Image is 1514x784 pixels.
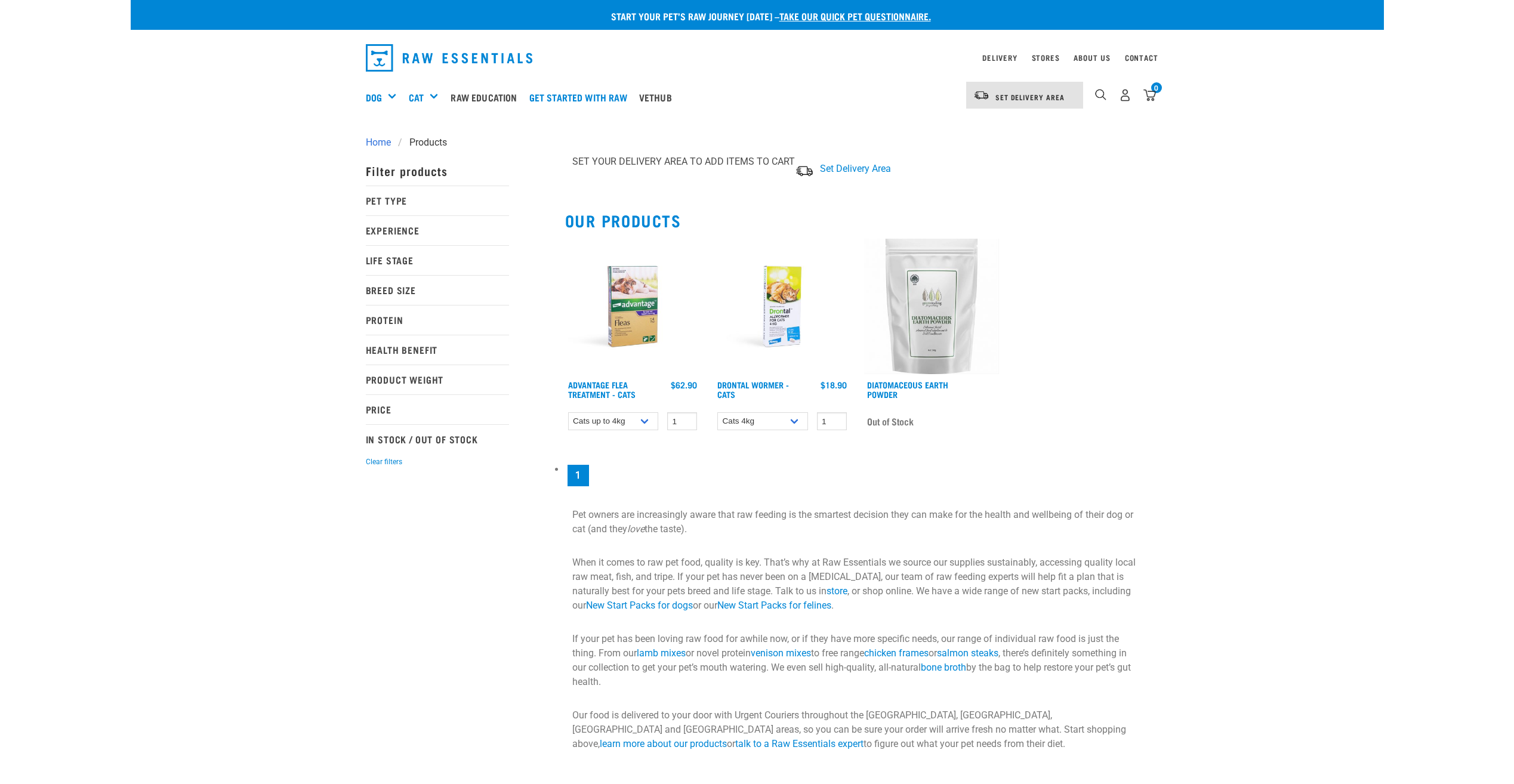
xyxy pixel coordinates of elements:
a: chicken frames [864,647,929,659]
a: Dog [366,90,382,104]
p: Our food is delivered to your door with Urgent Couriers throughout the [GEOGRAPHIC_DATA], [GEOGRA... [572,708,1142,751]
input: 1 [817,412,847,431]
a: New Start Packs for felines [717,600,831,611]
nav: dropdown navigation [356,39,1158,76]
img: RE Product Shoot 2023 Nov8660 [565,239,701,374]
p: Filter products [366,156,509,186]
a: Get started with Raw [526,73,636,121]
a: About Us [1074,55,1110,60]
div: $62.90 [671,380,697,390]
a: Advantage Flea Treatment - Cats [568,382,636,396]
a: Home [366,135,398,150]
a: salmon steaks [937,647,998,659]
p: Health Benefit [366,335,509,365]
input: 1 [667,412,697,431]
a: store [827,585,847,597]
p: When it comes to raw pet food, quality is key. That’s why at Raw Essentials we source our supplie... [572,555,1142,613]
p: Product Weight [366,365,509,394]
a: Delivery [982,55,1017,60]
p: Pet owners are increasingly aware that raw feeding is the smartest decision they can make for the... [572,508,1142,536]
a: Stores [1032,55,1060,60]
span: Home [366,135,391,150]
a: Vethub [636,73,681,121]
a: Raw Education [448,73,526,121]
a: Diatomaceous Earth Powder [867,382,948,396]
h2: Our Products [565,211,1149,230]
img: home-icon-1@2x.png [1095,89,1106,100]
span: Set Delivery Area [995,95,1065,99]
img: Diatomaceous earth [864,239,1000,374]
nav: dropdown navigation [131,73,1384,121]
a: New Start Packs for dogs [586,600,693,611]
a: venison mixes [751,647,811,659]
p: Experience [366,215,509,245]
p: Breed Size [366,275,509,305]
p: Pet Type [366,186,509,215]
img: RE Product Shoot 2023 Nov8662 [714,239,850,374]
a: learn more about our products [600,738,727,749]
span: Out of Stock [867,412,914,430]
p: In Stock / Out Of Stock [366,424,509,454]
a: Contact [1125,55,1158,60]
img: van-moving.png [795,165,814,177]
p: Protein [366,305,509,335]
a: lamb mixes [637,647,686,659]
p: Price [366,394,509,424]
div: 0 [1151,82,1162,93]
p: Life Stage [366,245,509,275]
div: $18.90 [821,380,847,390]
img: user.png [1119,89,1131,101]
p: Start your pet’s raw journey [DATE] – [140,9,1393,23]
a: take our quick pet questionnaire. [779,13,931,18]
a: Page 1 [568,465,589,486]
a: bone broth [921,662,966,673]
nav: pagination [565,462,1149,489]
span: Set Delivery Area [820,163,891,174]
p: If your pet has been loving raw food for awhile now, or if they have more specific needs, our ran... [572,632,1142,689]
em: love [627,523,645,535]
a: talk to a Raw Essentials expert [735,738,864,749]
img: van-moving.png [973,90,989,101]
nav: breadcrumbs [366,135,1149,150]
button: Clear filters [366,456,402,467]
p: SET YOUR DELIVERY AREA TO ADD ITEMS TO CART [572,155,795,169]
img: home-icon@2x.png [1143,89,1156,101]
a: Cat [409,90,424,104]
img: Raw Essentials Logo [366,44,533,72]
a: Drontal Wormer - Cats [717,382,789,396]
